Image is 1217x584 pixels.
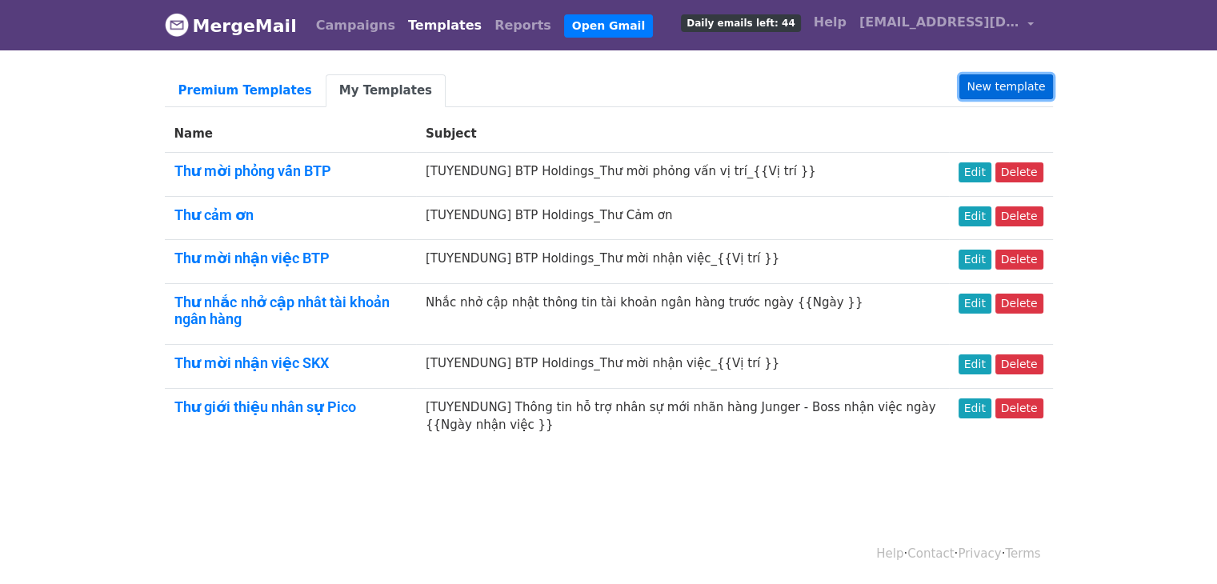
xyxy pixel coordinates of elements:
td: Nhắc nhở cập nhật thông tin tài khoản ngân hàng trước ngày {{Ngày }} [416,283,949,344]
a: Edit [959,206,991,226]
td: [TUYENDUNG] BTP Holdings_Thư mời nhận việc_{{Vị trí }} [416,240,949,284]
a: Thư cảm ơn [174,206,254,223]
a: Delete [995,206,1043,226]
a: Help [807,6,853,38]
th: Subject [416,115,949,153]
span: [EMAIL_ADDRESS][DOMAIN_NAME] [859,13,1019,32]
a: Thư mời phỏng vấn BTP [174,162,331,179]
a: MergeMail [165,9,297,42]
a: Edit [959,294,991,314]
iframe: Chat Widget [1137,507,1217,584]
a: Delete [995,294,1043,314]
a: Delete [995,250,1043,270]
th: Name [165,115,416,153]
a: Campaigns [310,10,402,42]
a: Delete [995,162,1043,182]
td: [TUYENDUNG] BTP Holdings_Thư mời nhận việc_{{Vị trí }} [416,344,949,388]
a: Edit [959,354,991,374]
div: Tiện ích trò chuyện [1137,507,1217,584]
a: Thư nhắc nhở cập nhât tài khoản ngân hàng [174,294,390,328]
a: My Templates [326,74,446,107]
a: Edit [959,398,991,418]
a: Contact [907,546,954,561]
a: Reports [488,10,558,42]
a: Delete [995,398,1043,418]
a: Terms [1005,546,1040,561]
td: [TUYENDUNG] BTP Holdings_Thư Cảm ơn [416,196,949,240]
a: Open Gmail [564,14,653,38]
a: Templates [402,10,488,42]
a: Help [876,546,903,561]
a: Thư mời nhận việc SKX [174,354,330,371]
img: MergeMail logo [165,13,189,37]
a: Edit [959,162,991,182]
a: [EMAIL_ADDRESS][DOMAIN_NAME] [853,6,1040,44]
td: [TUYENDUNG] Thông tin hỗ trợ nhân sự mới nhãn hàng Junger - Boss nhận việc ngày {{Ngày nhận việc }} [416,388,949,444]
a: Edit [959,250,991,270]
span: Daily emails left: 44 [681,14,800,32]
a: Daily emails left: 44 [675,6,807,38]
a: New template [959,74,1052,99]
a: Premium Templates [165,74,326,107]
a: Privacy [958,546,1001,561]
td: [TUYENDUNG] BTP Holdings_Thư mời phỏng vấn vị trí_{{Vị trí }} [416,153,949,197]
a: Delete [995,354,1043,374]
a: Thư giới thiệu nhân sự Pico [174,398,356,415]
a: Thư mời nhận việc BTP [174,250,330,266]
